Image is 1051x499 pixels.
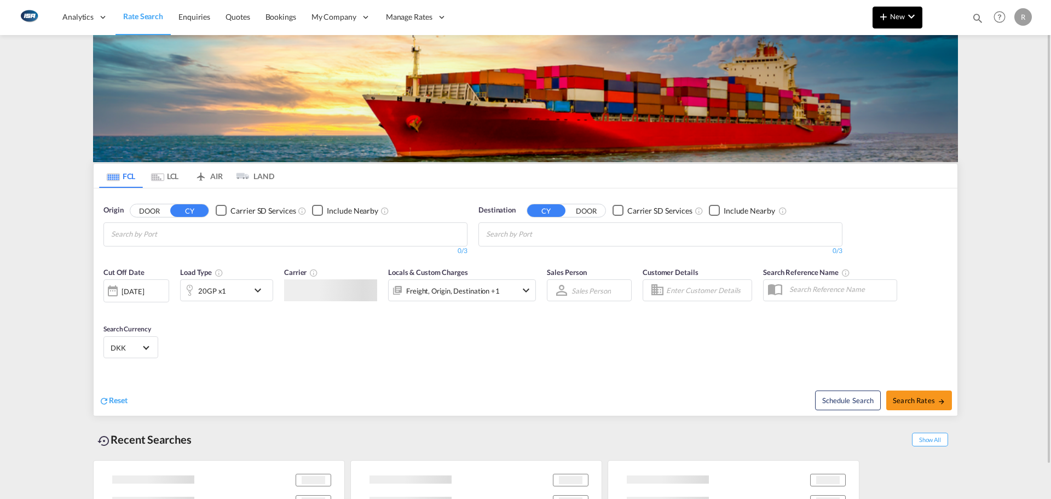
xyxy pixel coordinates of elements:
[178,12,210,21] span: Enquiries
[16,5,41,30] img: 1aa151c0c08011ec8d6f413816f9a227.png
[180,279,273,301] div: 20GP x1icon-chevron-down
[709,205,775,216] md-checkbox: Checkbox No Ink
[99,395,128,407] div: icon-refreshReset
[519,284,533,297] md-icon: icon-chevron-down
[1014,8,1032,26] div: R
[547,268,587,277] span: Sales Person
[111,343,141,353] span: DKK
[912,433,948,446] span: Show All
[873,7,922,28] button: icon-plus 400-fgNewicon-chevron-down
[198,283,226,299] div: 20GP x1
[386,12,432,22] span: Manage Rates
[815,391,881,410] button: Note: By default Schedule search will only considerorigin ports, destination ports and cut off da...
[298,207,307,215] md-icon: Unchecked: Search for CY (Container Yard) services for all selected carriers.Checked : Search for...
[877,12,918,21] span: New
[103,268,145,277] span: Cut Off Date
[94,188,957,416] div: OriginDOOR CY Checkbox No InkUnchecked: Search for CY (Container Yard) services for all selected ...
[226,12,250,21] span: Quotes
[478,246,842,256] div: 0/3
[778,207,787,215] md-icon: Unchecked: Ignores neighbouring ports when fetching rates.Checked : Includes neighbouring ports w...
[180,268,223,277] span: Load Type
[103,325,151,333] span: Search Currency
[284,268,318,277] span: Carrier
[570,283,612,299] md-select: Sales Person
[103,279,169,302] div: [DATE]
[695,207,703,215] md-icon: Unchecked: Search for CY (Container Yard) services for all selected carriers.Checked : Search for...
[784,281,897,297] input: Search Reference Name
[311,12,356,22] span: My Company
[103,246,467,256] div: 0/3
[613,205,692,216] md-checkbox: Checkbox No Ink
[93,35,958,162] img: LCL+%26+FCL+BACKGROUND.png
[109,223,220,243] md-chips-wrap: Chips container with autocompletion. Enter the text area, type text to search, and then use the u...
[170,204,209,217] button: CY
[567,204,605,217] button: DOOR
[99,396,109,406] md-icon: icon-refresh
[99,164,274,188] md-pagination-wrapper: Use the left and right arrow keys to navigate between tabs
[143,164,187,188] md-tab-item: LCL
[327,205,378,216] div: Include Nearby
[309,268,318,277] md-icon: The selected Trucker/Carrierwill be displayed in the rate results If the rates are from another f...
[666,282,748,299] input: Enter Customer Details
[406,283,500,299] div: Freight Origin Destination Factory Stuffing
[938,398,945,405] md-icon: icon-arrow-right
[990,8,1014,27] div: Help
[886,391,952,410] button: Search Ratesicon-arrow-right
[841,268,850,277] md-icon: Your search will be saved by the below given name
[905,10,918,23] md-icon: icon-chevron-down
[99,164,143,188] md-tab-item: FCL
[103,301,112,316] md-datepicker: Select
[312,205,378,216] md-checkbox: Checkbox No Ink
[230,164,274,188] md-tab-item: LAND
[877,10,890,23] md-icon: icon-plus 400-fg
[230,205,296,216] div: Carrier SD Services
[187,164,230,188] md-tab-item: AIR
[763,268,850,277] span: Search Reference Name
[527,204,565,217] button: CY
[122,286,144,296] div: [DATE]
[972,12,984,24] md-icon: icon-magnify
[97,434,111,448] md-icon: icon-backup-restore
[109,340,152,355] md-select: Select Currency: kr DKKDenmark Krone
[478,205,516,216] span: Destination
[123,12,163,21] span: Rate Search
[194,170,207,178] md-icon: icon-airplane
[627,205,692,216] div: Carrier SD Services
[265,12,296,21] span: Bookings
[990,8,1009,26] span: Help
[972,12,984,28] div: icon-magnify
[109,395,128,405] span: Reset
[484,223,594,243] md-chips-wrap: Chips container with autocompletion. Enter the text area, type text to search, and then use the u...
[130,204,169,217] button: DOOR
[251,284,270,297] md-icon: icon-chevron-down
[893,396,945,405] span: Search Rates
[111,226,215,243] input: Chips input.
[486,226,590,243] input: Chips input.
[215,268,223,277] md-icon: icon-information-outline
[724,205,775,216] div: Include Nearby
[643,268,698,277] span: Customer Details
[93,427,196,452] div: Recent Searches
[216,205,296,216] md-checkbox: Checkbox No Ink
[388,268,468,277] span: Locals & Custom Charges
[388,279,536,301] div: Freight Origin Destination Factory Stuffingicon-chevron-down
[380,207,389,215] md-icon: Unchecked: Ignores neighbouring ports when fetching rates.Checked : Includes neighbouring ports w...
[103,205,123,216] span: Origin
[62,12,94,22] span: Analytics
